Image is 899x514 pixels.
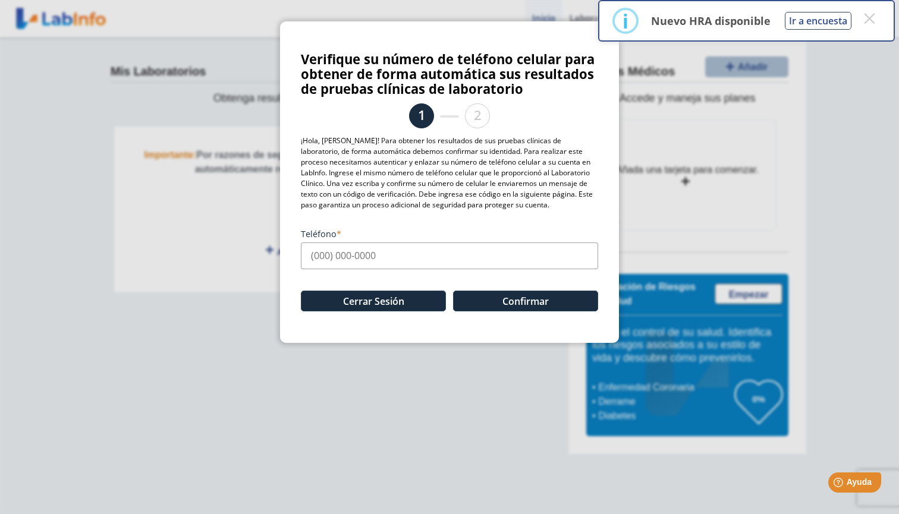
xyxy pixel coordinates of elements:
li: 1 [409,103,434,128]
div: i [623,10,628,31]
button: Close this dialog [859,8,880,29]
p: Nuevo HRA disponible [651,14,771,28]
p: ¡Hola, [PERSON_NAME]! Para obtener los resultados de sus pruebas clínicas de laboratorio, de form... [301,135,598,210]
li: 2 [465,103,490,128]
h3: Verifique su número de teléfono celular para obtener de forma automática sus resultados de prueba... [301,52,598,96]
input: (000) 000-0000 [301,242,598,269]
button: Confirmar [453,291,598,311]
iframe: Help widget launcher [793,468,886,501]
label: Teléfono [301,228,598,239]
button: Ir a encuesta [785,12,851,30]
button: Cerrar Sesión [301,291,446,311]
